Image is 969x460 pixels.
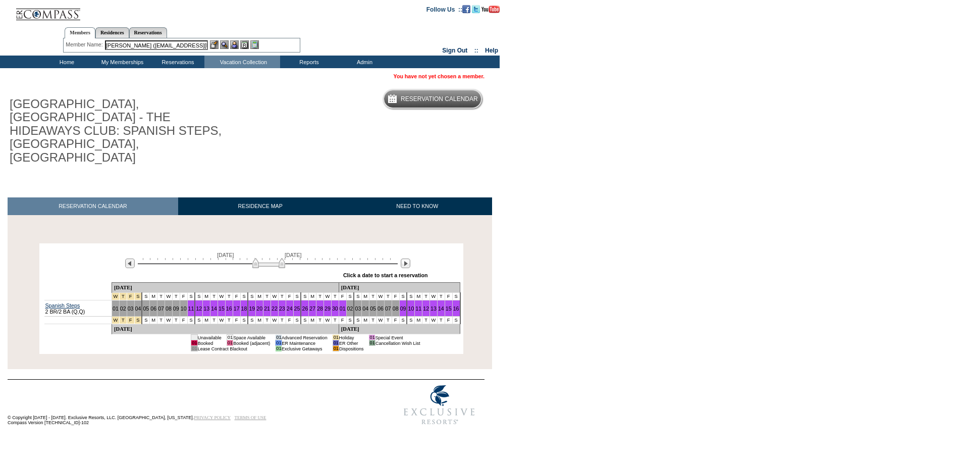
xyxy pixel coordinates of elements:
td: S [301,317,308,324]
a: 23 [279,305,285,312]
td: S [195,317,202,324]
img: Next [401,259,410,268]
td: M [309,293,316,300]
a: 06 [378,305,384,312]
a: 16 [226,305,232,312]
td: F [339,317,346,324]
td: T [225,293,233,300]
td: © Copyright [DATE] - [DATE]. Exclusive Resorts, LLC. [GEOGRAPHIC_DATA], [US_STATE]. Compass Versi... [8,380,361,430]
td: T [210,317,218,324]
a: 08 [393,305,399,312]
td: M [415,317,422,324]
a: RESERVATION CALENDAR [8,197,178,215]
td: T [157,293,165,300]
a: 12 [423,305,429,312]
td: M [362,317,369,324]
td: S [407,317,414,324]
td: W [271,293,279,300]
td: 01 [333,340,339,346]
td: F [286,317,293,324]
td: S [399,293,407,300]
td: Spring Break Wk 4 2026 [112,317,119,324]
td: Unavailable [197,335,222,340]
td: W [165,293,172,300]
td: M [415,293,422,300]
td: S [240,293,248,300]
td: S [142,317,149,324]
td: [DATE] [112,324,339,334]
td: S [187,293,195,300]
td: Space Available [233,335,271,340]
td: Reports [280,56,336,68]
td: M [256,317,263,324]
td: T [263,293,271,300]
td: Booked [197,340,222,346]
a: 09 [400,305,406,312]
span: [DATE] [285,252,302,258]
td: Spring Break Wk 4 2026 [134,317,142,324]
td: T [172,317,180,324]
td: Follow Us :: [426,5,462,13]
td: 01 [227,335,233,340]
a: 10 [408,305,414,312]
td: T [225,317,233,324]
img: Subscribe to our YouTube Channel [481,6,500,13]
span: You have not yet chosen a member. [394,73,484,79]
td: Exclusive Getaways [282,346,328,351]
a: Reservations [129,27,167,38]
td: S [346,317,354,324]
span: :: [474,47,478,54]
td: Admin [336,56,391,68]
td: Advanced Reservation [282,335,328,340]
td: M [256,293,263,300]
td: T [157,317,165,324]
div: Click a date to start a reservation [343,272,428,278]
td: T [422,317,430,324]
td: F [180,293,187,300]
img: View [220,40,229,49]
td: 01 [333,346,339,351]
td: M [203,317,210,324]
a: 02 [347,305,353,312]
td: T [210,293,218,300]
a: 29 [325,305,331,312]
td: F [392,293,399,300]
a: 18 [241,305,247,312]
img: b_edit.gif [210,40,219,49]
td: Home [38,56,93,68]
a: 13 [203,305,209,312]
td: Special Event [375,335,420,340]
td: Spring Break Wk 4 2026 [119,293,127,300]
a: TERMS OF USE [235,415,266,420]
td: W [377,293,385,300]
td: S [452,317,460,324]
a: NEED TO KNOW [342,197,492,215]
td: 01 [227,340,233,346]
img: Reservations [240,40,249,49]
td: S [248,317,255,324]
img: Become our fan on Facebook [462,5,470,13]
a: 24 [287,305,293,312]
td: Booked (adjacent) [233,340,271,346]
td: T [384,317,392,324]
td: 01 [369,340,375,346]
h5: Reservation Calendar [401,96,478,103]
td: M [362,293,369,300]
td: Spring Break Wk 4 2026 [112,293,119,300]
a: 19 [249,305,255,312]
td: S [301,293,308,300]
td: T [263,317,271,324]
a: 22 [272,305,278,312]
a: Subscribe to our YouTube Channel [481,6,500,12]
td: Holiday [339,335,364,340]
td: W [324,317,332,324]
a: Members [65,27,95,38]
td: F [392,317,399,324]
td: T [172,293,180,300]
a: Follow us on Twitter [472,6,480,12]
td: M [150,317,157,324]
td: [DATE] [339,324,460,334]
a: 01 [340,305,346,312]
td: ER Maintenance [282,340,328,346]
a: 03 [128,305,134,312]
